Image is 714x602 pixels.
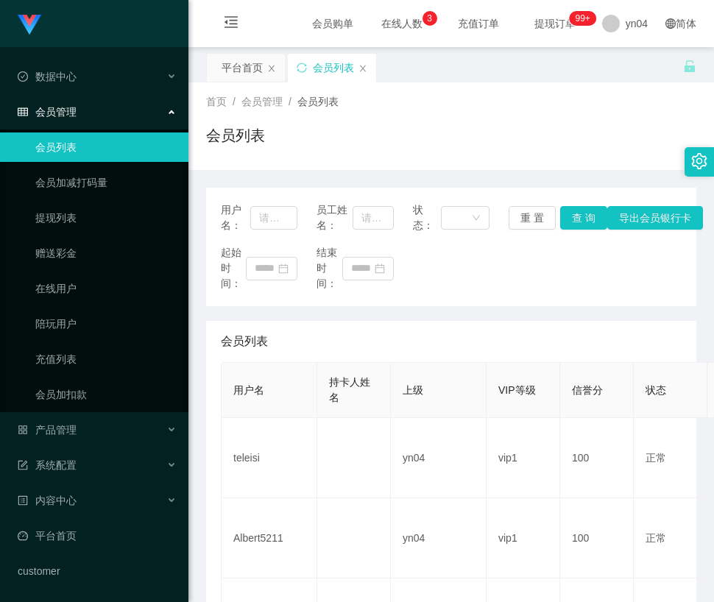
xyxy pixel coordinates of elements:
[18,106,77,118] span: 会员管理
[18,495,77,506] span: 内容中心
[222,498,317,578] td: Albert5211
[18,495,28,506] i: 图标: profile
[297,96,339,107] span: 会员列表
[353,206,394,230] input: 请输入
[278,263,289,274] i: 图标: calendar
[317,202,352,233] span: 员工姓名：
[297,63,307,73] i: 图标: sync
[487,498,560,578] td: vip1
[427,11,432,26] p: 3
[487,418,560,498] td: vip1
[18,71,28,82] i: 图标: check-circle-o
[317,245,342,291] span: 结束时间：
[35,274,177,303] a: 在线用户
[35,309,177,339] a: 陪玩用户
[18,71,77,82] span: 数据中心
[472,213,481,224] i: 图标: down
[35,168,177,197] a: 会员加减打码量
[313,54,354,82] div: 会员列表
[391,418,487,498] td: yn04
[206,96,227,107] span: 首页
[221,333,268,350] span: 会员列表
[646,452,666,464] span: 正常
[18,107,28,117] i: 图标: table
[35,132,177,162] a: 会员列表
[267,64,276,73] i: 图标: close
[222,418,317,498] td: teleisi
[665,18,676,29] i: 图标: global
[222,54,263,82] div: 平台首页
[358,64,367,73] i: 图标: close
[289,96,291,107] span: /
[683,60,696,73] i: 图标: unlock
[221,202,250,233] span: 用户名：
[560,418,634,498] td: 100
[607,206,703,230] button: 导出会员银行卡
[18,556,177,586] a: customer
[206,1,256,48] i: 图标: menu-fold
[329,376,370,403] span: 持卡人姓名
[423,11,437,26] sup: 3
[206,124,265,146] h1: 会员列表
[509,206,556,230] button: 重 置
[560,206,607,230] button: 查 询
[18,459,77,471] span: 系统配置
[250,206,297,230] input: 请输入
[241,96,283,107] span: 会员管理
[18,460,28,470] i: 图标: form
[18,15,41,35] img: logo.9652507e.png
[646,384,666,396] span: 状态
[527,18,583,29] span: 提现订单
[572,384,603,396] span: 信誉分
[35,380,177,409] a: 会员加扣款
[374,18,430,29] span: 在线人数
[18,425,28,435] i: 图标: appstore-o
[413,202,441,233] span: 状态：
[35,203,177,233] a: 提现列表
[450,18,506,29] span: 充值订单
[35,238,177,268] a: 赠送彩金
[233,96,236,107] span: /
[221,245,246,291] span: 起始时间：
[233,384,264,396] span: 用户名
[691,153,707,169] i: 图标: setting
[498,384,536,396] span: VIP等级
[18,521,177,550] a: 图标: dashboard平台首页
[560,498,634,578] td: 100
[646,532,666,544] span: 正常
[375,263,385,274] i: 图标: calendar
[18,424,77,436] span: 产品管理
[403,384,423,396] span: 上级
[569,11,595,26] sup: 315
[35,344,177,374] a: 充值列表
[391,498,487,578] td: yn04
